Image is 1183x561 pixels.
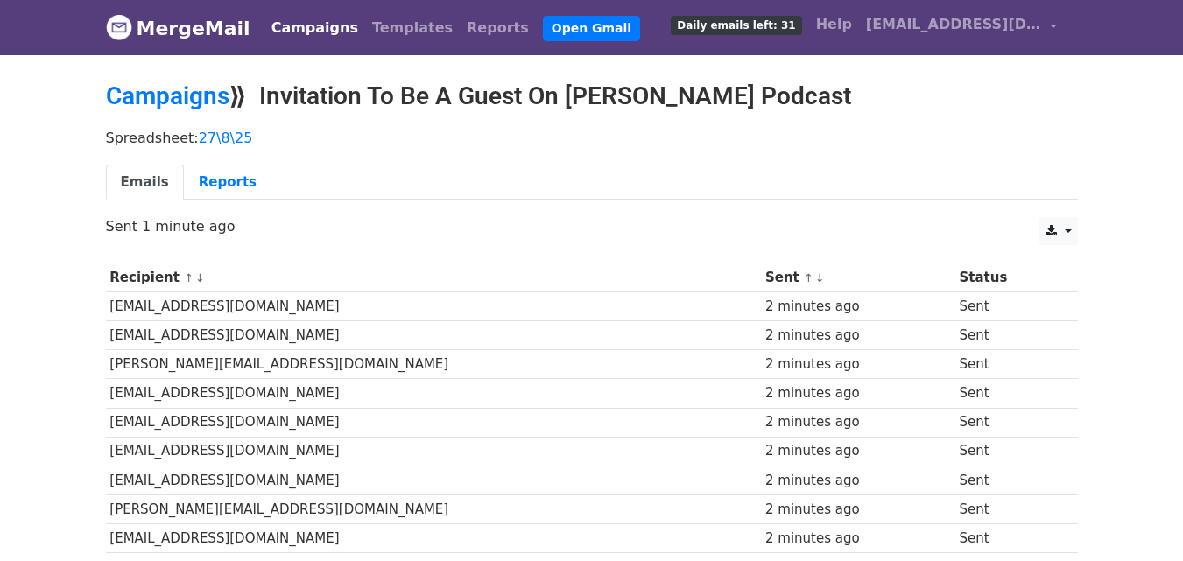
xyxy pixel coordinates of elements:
[765,441,951,461] div: 2 minutes ago
[955,379,1062,408] td: Sent
[664,7,808,42] a: Daily emails left: 31
[106,466,762,494] td: [EMAIL_ADDRESS][DOMAIN_NAME]
[543,16,640,41] a: Open Gmail
[106,263,762,292] th: Recipient
[765,412,951,432] div: 2 minutes ago
[106,494,762,523] td: [PERSON_NAME][EMAIL_ADDRESS][DOMAIN_NAME]
[106,321,762,350] td: [EMAIL_ADDRESS][DOMAIN_NAME]
[765,297,951,317] div: 2 minutes ago
[106,217,1078,235] p: Sent 1 minute ago
[765,500,951,520] div: 2 minutes ago
[106,408,762,437] td: [EMAIL_ADDRESS][DOMAIN_NAME]
[106,10,250,46] a: MergeMail
[199,130,253,146] a: 27\8\25
[955,437,1062,466] td: Sent
[765,383,951,403] div: 2 minutes ago
[106,81,229,110] a: Campaigns
[955,263,1062,292] th: Status
[955,494,1062,523] td: Sent
[955,466,1062,494] td: Sent
[106,14,132,40] img: MergeMail logo
[106,129,1078,147] p: Spreadsheet:
[765,354,951,375] div: 2 minutes ago
[106,81,1078,111] h2: ⟫ Invitation To Be A Guest On [PERSON_NAME] Podcast
[106,165,184,200] a: Emails
[106,523,762,552] td: [EMAIL_ADDRESS][DOMAIN_NAME]
[106,292,762,321] td: [EMAIL_ADDRESS][DOMAIN_NAME]
[955,350,1062,379] td: Sent
[765,529,951,549] div: 2 minutes ago
[765,471,951,491] div: 2 minutes ago
[184,165,271,200] a: Reports
[106,379,762,408] td: [EMAIL_ADDRESS][DOMAIN_NAME]
[955,292,1062,321] td: Sent
[955,321,1062,350] td: Sent
[184,271,194,284] a: ↑
[365,11,460,46] a: Templates
[195,271,205,284] a: ↓
[815,271,825,284] a: ↓
[761,263,954,292] th: Sent
[671,16,801,35] span: Daily emails left: 31
[809,7,859,42] a: Help
[765,326,951,346] div: 2 minutes ago
[804,271,813,284] a: ↑
[866,14,1041,35] span: [EMAIL_ADDRESS][DOMAIN_NAME]
[460,11,536,46] a: Reports
[955,408,1062,437] td: Sent
[106,437,762,466] td: [EMAIL_ADDRESS][DOMAIN_NAME]
[264,11,365,46] a: Campaigns
[859,7,1064,48] a: [EMAIL_ADDRESS][DOMAIN_NAME]
[106,350,762,379] td: [PERSON_NAME][EMAIL_ADDRESS][DOMAIN_NAME]
[955,523,1062,552] td: Sent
